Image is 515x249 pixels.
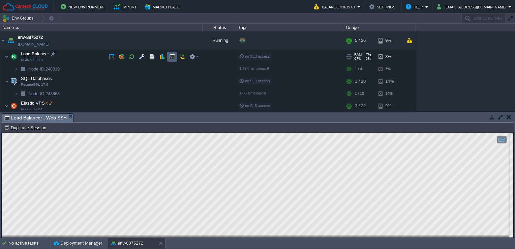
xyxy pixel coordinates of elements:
[18,34,43,41] a: env-8875272
[28,66,46,72] span: Node ID:
[4,124,48,131] button: Duplicate Session
[18,41,49,48] a: [DOMAIN_NAME]
[239,79,270,83] span: no SLB access
[354,53,362,57] span: RAM
[378,99,400,113] div: 9%
[203,31,236,50] div: Running
[21,58,43,62] span: NGINX 1.28.0
[378,64,400,74] div: 3%
[355,99,366,113] div: 3 / 22
[203,24,236,31] div: Status
[239,91,266,95] span: 17.6-almalinux-9
[355,75,366,88] div: 1 / 10
[21,83,48,87] span: PostgreSQL 17.6
[20,100,52,106] span: Elastic VPS
[364,53,371,57] span: 7%
[21,107,42,111] span: Ubuntu 22.04
[237,24,344,31] div: Tags
[28,66,61,72] a: Node ID:248819
[18,64,28,74] img: AMDAwAAAACH5BAEAAAAALAAAAAABAAEAAAICRAEAOw==
[14,64,18,74] img: AMDAwAAAACH5BAEAAAAALAAAAAABAAEAAAICRAEAOw==
[378,88,400,99] div: 14%
[437,3,508,11] button: [EMAIL_ADDRESS][DOMAIN_NAME]
[355,31,366,50] div: 5 / 36
[378,75,400,88] div: 14%
[0,31,6,50] img: AMDAwAAAACH5BAEAAAAALAAAAAABAAEAAAICRAEAOw==
[145,3,182,11] button: Marketplace
[28,91,61,96] a: Node ID:243863
[28,91,46,96] span: Node ID:
[9,75,19,88] img: AMDAwAAAACH5BAEAAAAALAAAAAABAAEAAAICRAEAOw==
[4,114,67,122] span: Load Balancer : Web SSH
[2,13,36,23] button: Env Groups
[111,240,143,247] button: env-8875272
[9,50,19,63] img: AMDAwAAAACH5BAEAAAAALAAAAAABAAEAAAICRAEAOw==
[354,57,361,61] span: CPU
[378,31,400,50] div: 9%
[20,51,50,56] a: Load BalancerNGINX 1.28.0
[54,240,102,247] button: Deployment Manager
[114,3,139,11] button: Import
[8,238,51,249] div: No active tasks
[61,3,107,11] button: New Environment
[5,99,9,113] img: AMDAwAAAACH5BAEAAAAALAAAAAABAAEAAAICRAEAOw==
[239,54,270,58] span: no SLB access
[314,3,357,11] button: Balance ₹3619.61
[28,91,61,96] span: 243863
[20,76,53,81] span: SQL Databases
[355,64,362,74] div: 1 / 4
[5,50,9,63] img: AMDAwAAAACH5BAEAAAAALAAAAAABAAEAAAICRAEAOw==
[6,31,16,50] img: AMDAwAAAACH5BAEAAAAALAAAAAABAAEAAAICRAEAOw==
[355,88,364,99] div: 1 / 10
[239,104,270,108] span: no SLB access
[364,57,371,61] span: 0%
[14,88,18,99] img: AMDAwAAAACH5BAEAAAAALAAAAAABAAEAAAICRAEAOw==
[45,101,52,106] span: x 2
[20,101,52,106] a: Elastic VPSx 2Ubuntu 22.04
[369,3,397,11] button: Settings
[28,66,61,72] span: 248819
[2,3,48,11] img: Cantech Cloud
[1,24,202,31] div: Name
[344,24,416,31] div: Usage
[378,50,400,63] div: 3%
[5,75,9,88] img: AMDAwAAAACH5BAEAAAAALAAAAAABAAEAAAICRAEAOw==
[9,99,19,113] img: AMDAwAAAACH5BAEAAAAALAAAAAABAAEAAAICRAEAOw==
[20,76,53,81] a: SQL DatabasesPostgreSQL 17.6
[20,51,50,57] span: Load Balancer
[239,66,269,71] span: 1.28.0-almalinux-9
[16,27,19,29] img: AMDAwAAAACH5BAEAAAAALAAAAAABAAEAAAICRAEAOw==
[18,88,28,99] img: AMDAwAAAACH5BAEAAAAALAAAAAABAAEAAAICRAEAOw==
[406,3,425,11] button: Help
